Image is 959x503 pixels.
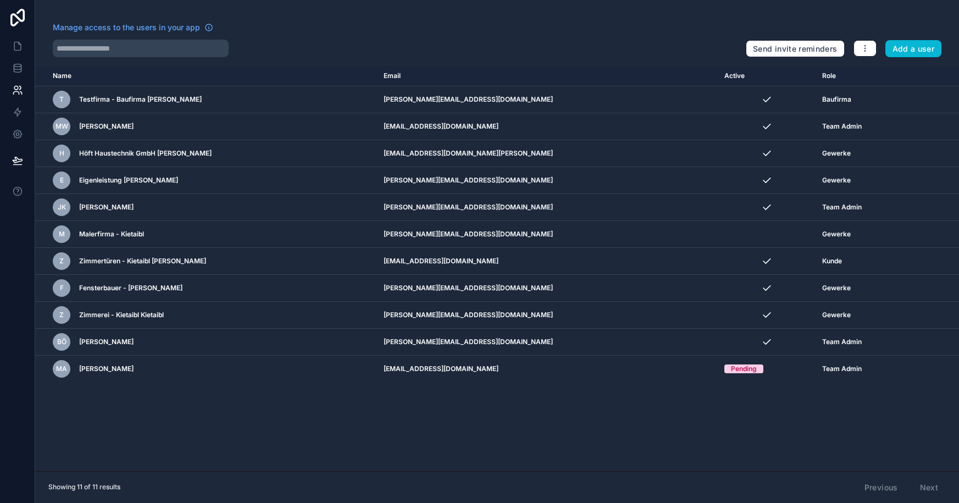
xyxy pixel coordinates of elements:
span: M [59,230,65,239]
span: Team Admin [822,122,862,131]
th: Email [377,66,718,86]
span: Gewerke [822,284,851,292]
span: [PERSON_NAME] [79,122,134,131]
span: Kunde [822,257,842,266]
span: T [59,95,64,104]
button: Add a user [885,40,942,58]
span: Baufirma [822,95,851,104]
span: Showing 11 of 11 results [48,483,120,491]
span: MW [56,122,68,131]
span: BÖ [57,338,66,346]
th: Name [35,66,377,86]
div: scrollable content [35,66,959,471]
span: Team Admin [822,203,862,212]
td: [PERSON_NAME][EMAIL_ADDRESS][DOMAIN_NAME] [377,221,718,248]
span: Malerfirma - Kietaibl [79,230,144,239]
td: [EMAIL_ADDRESS][DOMAIN_NAME] [377,113,718,140]
td: [EMAIL_ADDRESS][DOMAIN_NAME] [377,248,718,275]
span: Testfirma - Baufirma [PERSON_NAME] [79,95,202,104]
span: Gewerke [822,230,851,239]
span: E [60,176,64,185]
td: [PERSON_NAME][EMAIL_ADDRESS][DOMAIN_NAME] [377,194,718,221]
span: [PERSON_NAME] [79,338,134,346]
span: Höft Haustechnik GmbH [PERSON_NAME] [79,149,212,158]
span: Team Admin [822,338,862,346]
span: Gewerke [822,311,851,319]
span: Z [59,257,64,266]
span: Gewerke [822,176,851,185]
td: [PERSON_NAME][EMAIL_ADDRESS][DOMAIN_NAME] [377,275,718,302]
span: Zimmerei - Kietaibl Kietaibl [79,311,164,319]
span: Team Admin [822,364,862,373]
span: MA [56,364,67,373]
span: Gewerke [822,149,851,158]
td: [PERSON_NAME][EMAIL_ADDRESS][DOMAIN_NAME] [377,302,718,329]
span: F [60,284,64,292]
span: [PERSON_NAME] [79,364,134,373]
span: [PERSON_NAME] [79,203,134,212]
th: Role [816,66,914,86]
th: Active [718,66,815,86]
td: [EMAIL_ADDRESS][DOMAIN_NAME][PERSON_NAME] [377,140,718,167]
span: Manage access to the users in your app [53,22,200,33]
td: [PERSON_NAME][EMAIL_ADDRESS][DOMAIN_NAME] [377,329,718,356]
span: JK [58,203,66,212]
td: [PERSON_NAME][EMAIL_ADDRESS][DOMAIN_NAME] [377,167,718,194]
button: Send invite reminders [746,40,844,58]
div: Pending [731,364,757,373]
span: Eigenleistung [PERSON_NAME] [79,176,178,185]
td: [PERSON_NAME][EMAIL_ADDRESS][DOMAIN_NAME] [377,86,718,113]
span: Zimmertüren - Kietaibl [PERSON_NAME] [79,257,206,266]
span: Z [59,311,64,319]
span: H [59,149,64,158]
td: [EMAIL_ADDRESS][DOMAIN_NAME] [377,356,718,383]
a: Manage access to the users in your app [53,22,213,33]
span: Fensterbauer - [PERSON_NAME] [79,284,182,292]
